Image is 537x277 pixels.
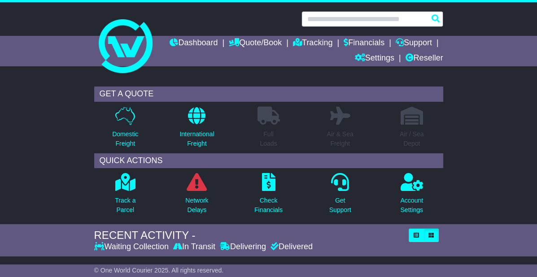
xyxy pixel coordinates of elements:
a: Settings [355,51,394,66]
div: In Transit [171,242,218,252]
a: Dashboard [170,36,218,51]
p: Check Financials [254,196,283,215]
a: GetSupport [329,173,352,220]
p: Get Support [329,196,351,215]
div: RECENT ACTIVITY - [94,229,404,242]
a: CheckFinancials [254,173,283,220]
p: Air & Sea Freight [327,130,354,148]
a: DomesticFreight [112,106,139,153]
div: GET A QUOTE [94,87,443,102]
a: NetworkDelays [185,173,209,220]
p: Full Loads [257,130,279,148]
p: International Freight [179,130,214,148]
p: Air / Sea Depot [400,130,424,148]
p: Domestic Freight [112,130,138,148]
p: Track a Parcel [115,196,135,215]
a: Financials [344,36,384,51]
div: Waiting Collection [94,242,171,252]
a: Tracking [293,36,332,51]
a: InternationalFreight [179,106,214,153]
div: Delivering [218,242,268,252]
p: Network Delays [185,196,208,215]
a: Reseller [405,51,443,66]
a: Track aParcel [114,173,136,220]
div: Delivered [268,242,313,252]
a: Quote/Book [229,36,282,51]
div: QUICK ACTIONS [94,153,443,169]
a: AccountSettings [400,173,423,220]
a: Support [396,36,432,51]
span: © One World Courier 2025. All rights reserved. [94,267,224,274]
p: Account Settings [400,196,423,215]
